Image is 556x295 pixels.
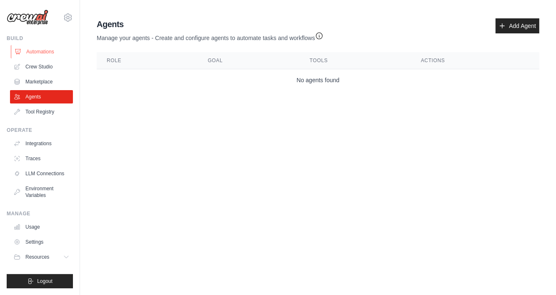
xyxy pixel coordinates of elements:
[7,10,48,25] img: Logo
[10,90,73,103] a: Agents
[97,30,323,42] p: Manage your agents - Create and configure agents to automate tasks and workflows
[37,278,53,285] span: Logout
[7,210,73,217] div: Manage
[300,52,411,69] th: Tools
[10,137,73,150] a: Integrations
[10,250,73,264] button: Resources
[25,254,49,260] span: Resources
[7,35,73,42] div: Build
[10,235,73,249] a: Settings
[10,152,73,165] a: Traces
[7,274,73,288] button: Logout
[10,182,73,202] a: Environment Variables
[10,167,73,180] a: LLM Connections
[10,220,73,234] a: Usage
[97,69,539,91] td: No agents found
[10,60,73,73] a: Crew Studio
[198,52,299,69] th: Goal
[97,52,198,69] th: Role
[11,45,74,58] a: Automations
[10,105,73,119] a: Tool Registry
[10,75,73,88] a: Marketplace
[411,52,539,69] th: Actions
[97,18,323,30] h2: Agents
[7,127,73,134] div: Operate
[496,18,539,33] a: Add Agent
